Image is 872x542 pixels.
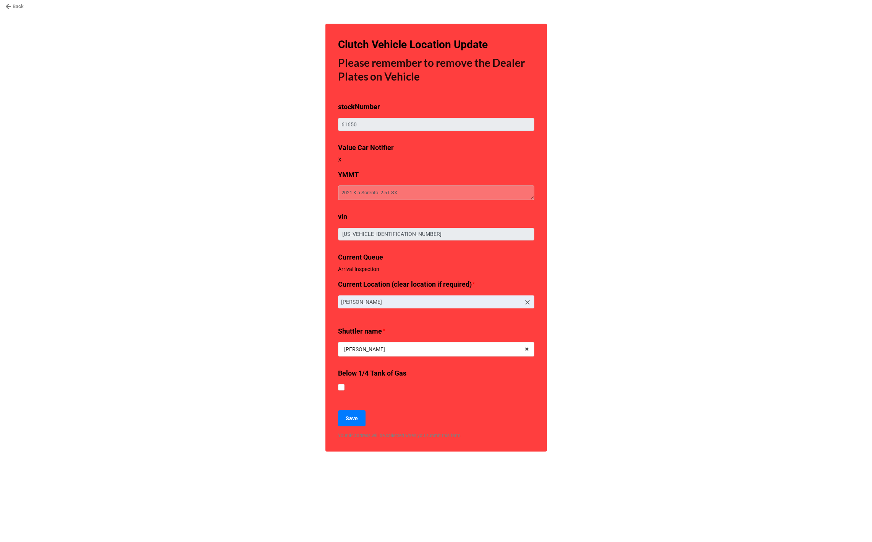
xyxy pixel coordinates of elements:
p: Arrival Inspection [338,265,534,273]
a: Back [5,3,24,10]
label: vin [338,211,347,222]
b: Current Queue [338,253,383,261]
label: Below 1/4 Tank of Gas [338,368,406,379]
textarea: 2021 Kia Sorento 2.5T SX [338,186,534,200]
strong: Please remember to remove the Dealer Plates on Vehicle [338,56,525,83]
label: Current Location (clear location if required) [338,279,472,290]
label: YMMT [338,169,359,180]
div: [PERSON_NAME] [344,347,385,352]
p: Your IP address will be collected when you submit this form. [338,432,534,439]
b: Clutch Vehicle Location Update [338,38,488,51]
p: [PERSON_NAME] [341,298,521,306]
label: Shuttler name [338,326,382,337]
b: Save [346,415,358,423]
p: X [338,156,534,163]
button: Save [338,410,366,426]
b: Value Car Notifier [338,144,394,152]
label: stockNumber [338,102,380,112]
